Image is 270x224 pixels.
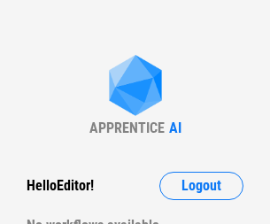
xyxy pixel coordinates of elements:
button: Logout [159,172,243,200]
div: Hello Editor ! [27,172,94,200]
div: AI [169,120,181,136]
span: Logout [181,179,221,193]
img: Apprentice AI [100,55,171,120]
div: APPRENTICE [89,120,165,136]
